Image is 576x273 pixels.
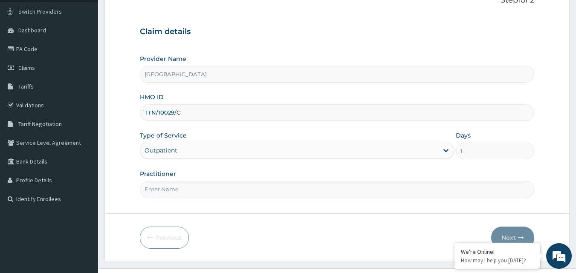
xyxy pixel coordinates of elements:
div: Minimize live chat window [140,4,160,25]
textarea: Type your message and hit 'Enter' [4,182,162,212]
button: Previous [140,227,189,249]
h3: Claim details [140,27,535,37]
span: Tariff Negotiation [18,120,62,128]
span: Dashboard [18,26,46,34]
div: Chat with us now [44,48,143,59]
input: Enter HMO ID [140,104,535,121]
img: d_794563401_company_1708531726252_794563401 [16,43,35,64]
span: Switch Providers [18,8,62,15]
span: We're online! [49,82,118,168]
label: Practitioner [140,170,176,178]
label: Days [456,131,471,140]
label: HMO ID [140,93,164,101]
label: Type of Service [140,131,187,140]
p: How may I help you today? [461,257,533,264]
span: Tariffs [18,83,34,90]
input: Enter Name [140,181,535,198]
div: Outpatient [145,146,177,155]
button: Next [491,227,534,249]
span: Claims [18,64,35,72]
label: Provider Name [140,55,186,63]
div: We're Online! [461,248,533,256]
